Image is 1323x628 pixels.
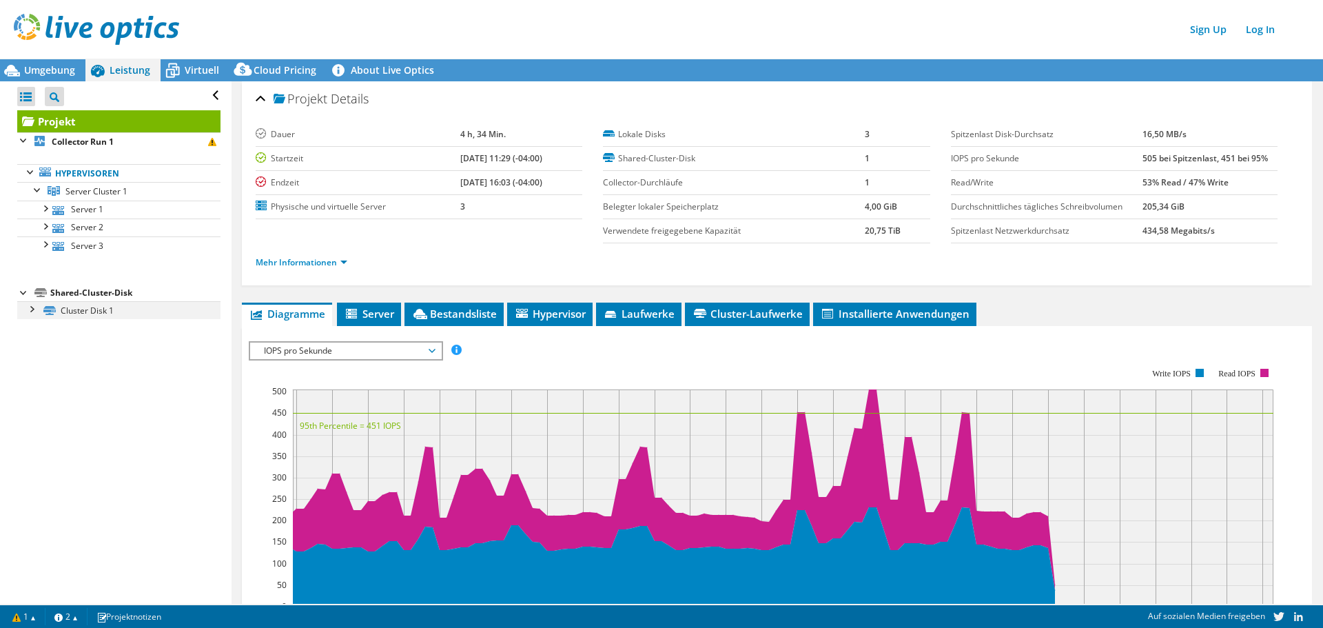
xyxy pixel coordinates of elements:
a: Log In [1239,19,1282,39]
text: 200 [272,514,287,526]
span: Bestandsliste [411,307,497,321]
b: 1 [865,152,870,164]
b: 20,75 TiB [865,225,901,236]
text: 100 [272,558,287,569]
span: Details [331,90,369,107]
label: Dauer [256,128,460,141]
a: Hypervisoren [17,164,220,182]
label: Spitzenlast Disk-Durchsatz [951,128,1143,141]
span: IOPS pro Sekunde [257,343,434,359]
a: 1 [3,608,45,625]
span: Auf sozialen Medien freigeben [1148,610,1265,622]
b: 16,50 MB/s [1142,128,1187,140]
label: Shared-Cluster-Disk [603,152,865,165]
label: Spitzenlast Netzwerkdurchsatz [951,224,1143,238]
span: Server Cluster 1 [65,185,127,197]
a: Projekt [17,110,220,132]
a: Server 2 [17,219,220,236]
img: live_optics_svg.svg [14,14,179,45]
b: 505 bei Spitzenlast, 451 bei 95% [1142,152,1268,164]
span: Umgebung [24,63,75,77]
text: 150 [272,536,287,547]
a: Sign Up [1183,19,1233,39]
b: 4,00 GiB [865,201,897,212]
text: 400 [272,429,287,440]
a: About Live Optics [327,59,444,81]
label: Lokale Disks [603,128,865,141]
label: IOPS pro Sekunde [951,152,1143,165]
label: Endzeit [256,176,460,190]
b: 3 [865,128,870,140]
text: 95th Percentile = 451 IOPS [300,420,401,432]
span: Cluster-Laufwerke [692,307,803,321]
b: [DATE] 16:03 (-04:00) [460,176,542,188]
a: Server 1 [17,201,220,219]
text: 350 [272,450,287,462]
label: Verwendete freigegebene Kapazität [603,224,865,238]
span: Projekt [274,92,327,106]
text: 50 [277,579,287,591]
span: Installierte Anwendungen [820,307,970,321]
text: 500 [272,385,287,397]
a: Mehr Informationen [256,256,347,268]
b: 53% Read / 47% Write [1142,176,1229,188]
text: Write IOPS [1152,369,1191,378]
div: Shared-Cluster-Disk [50,285,220,301]
span: Cloud Pricing [254,63,316,77]
b: 3 [460,201,465,212]
a: 2 [45,608,88,625]
label: Belegter lokaler Speicherplatz [603,200,865,214]
label: Collector-Durchläufe [603,176,865,190]
text: Read IOPS [1218,369,1255,378]
span: Leistung [110,63,150,77]
label: Durchschnittliches tägliches Schreibvolumen [951,200,1143,214]
a: Server 3 [17,236,220,254]
label: Startzeit [256,152,460,165]
span: Server [344,307,394,321]
a: Cluster Disk 1 [17,301,220,319]
b: 205,34 GiB [1142,201,1184,212]
a: Projektnotizen [87,608,171,625]
b: [DATE] 11:29 (-04:00) [460,152,542,164]
span: Diagramme [249,307,325,321]
span: Hypervisor [514,307,586,321]
a: Server Cluster 1 [17,182,220,200]
text: 300 [272,472,287,483]
b: 434,58 Megabits/s [1142,225,1215,236]
b: Collector Run 1 [52,136,114,148]
b: 4 h, 34 Min. [460,128,506,140]
text: 250 [272,493,287,505]
a: Collector Run 1 [17,132,220,150]
text: 450 [272,407,287,418]
label: Read/Write [951,176,1143,190]
label: Physische und virtuelle Server [256,200,460,214]
b: 1 [865,176,870,188]
span: Virtuell [185,63,219,77]
text: 0 [282,600,287,612]
span: Laufwerke [603,307,675,321]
